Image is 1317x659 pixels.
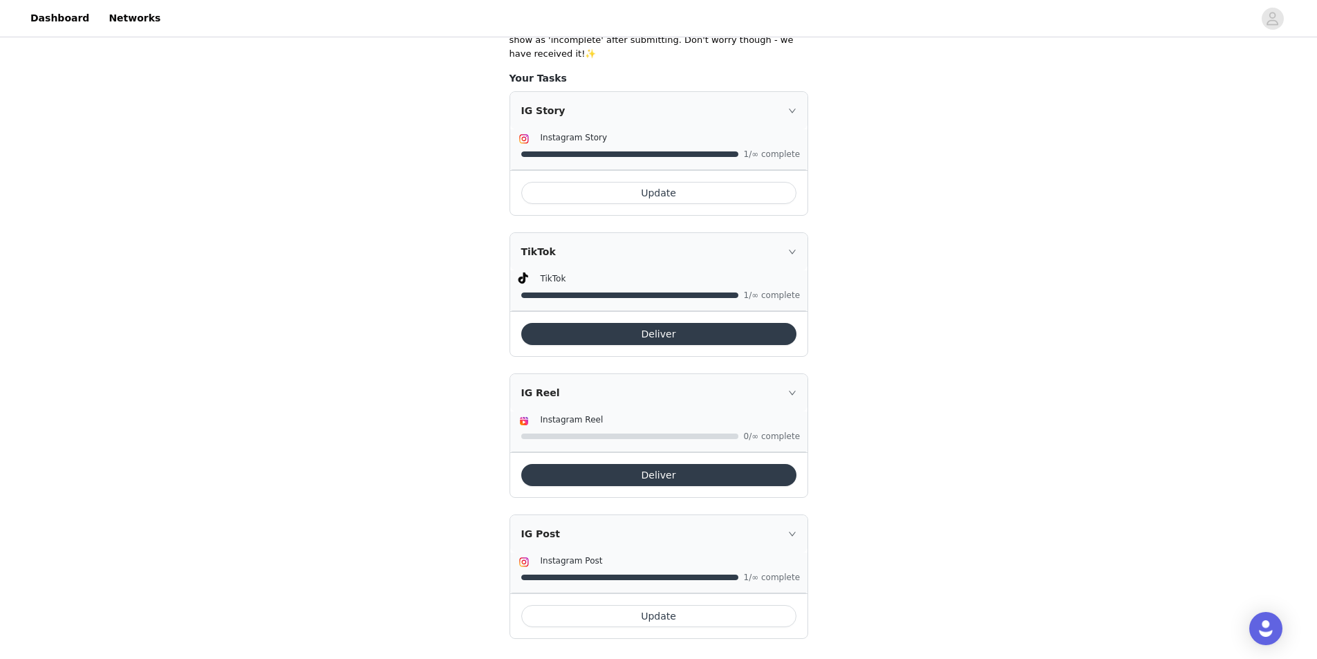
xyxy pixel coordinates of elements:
a: Dashboard [22,3,97,34]
button: Deliver [521,464,796,486]
div: Open Intercom Messenger [1249,612,1282,645]
img: Instagram Reels Icon [519,416,530,427]
h4: Your Tasks [510,71,808,86]
div: icon: rightIG Story [510,92,807,129]
span: 1/∞ complete [744,573,799,582]
button: Update [521,182,796,204]
button: Update [521,605,796,627]
div: icon: rightIG Post [510,515,807,553]
i: icon: right [788,530,796,538]
img: Instagram Icon [519,133,530,145]
span: Instagram Post [541,556,603,566]
span: Instagram Story [541,133,608,142]
span: 1/∞ complete [744,291,799,299]
i: icon: right [788,248,796,256]
a: Networks [100,3,169,34]
i: icon: right [788,389,796,397]
img: Instagram Icon [519,557,530,568]
span: 1/∞ complete [744,150,799,158]
div: avatar [1266,8,1279,30]
button: Deliver [521,323,796,345]
i: icon: right [788,106,796,115]
span: TikTok [541,274,566,284]
span: 0/∞ complete [744,432,799,440]
span: Instagram Reel [541,415,604,425]
div: icon: rightTikTok [510,233,807,270]
div: icon: rightIG Reel [510,374,807,411]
